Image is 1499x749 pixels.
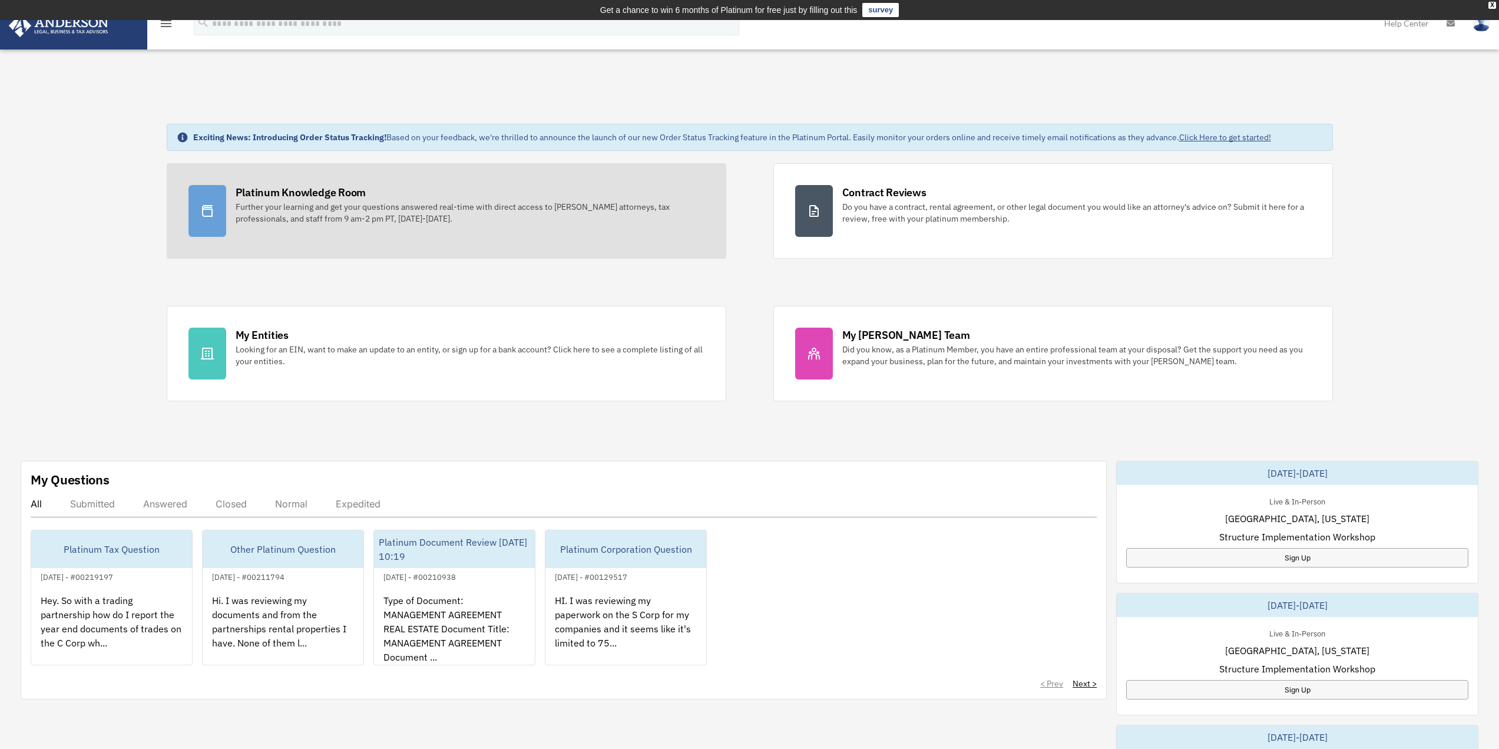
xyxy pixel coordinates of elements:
a: My [PERSON_NAME] Team Did you know, as a Platinum Member, you have an entire professional team at... [773,306,1333,401]
div: Closed [216,498,247,510]
div: Further your learning and get your questions answered real-time with direct access to [PERSON_NAM... [236,201,704,225]
span: [GEOGRAPHIC_DATA], [US_STATE] [1225,644,1369,658]
div: Contract Reviews [842,185,926,200]
div: My Questions [31,471,110,489]
a: Contract Reviews Do you have a contract, rental agreement, or other legal document you would like... [773,163,1333,259]
i: search [197,16,210,29]
div: Submitted [70,498,115,510]
a: Sign Up [1126,680,1468,699]
div: HI. I was reviewing my paperwork on the S Corp for my companies and it seems like it's limited to... [545,584,706,676]
div: Type of Document: MANAGEMENT AGREEMENT REAL ESTATE Document Title: MANAGEMENT AGREEMENT Document ... [374,584,535,676]
a: My Entities Looking for an EIN, want to make an update to an entity, or sign up for a bank accoun... [167,306,726,401]
div: Looking for an EIN, want to make an update to an entity, or sign up for a bank account? Click her... [236,344,704,367]
div: Platinum Knowledge Room [236,185,366,200]
div: Normal [275,498,307,510]
a: survey [862,3,899,17]
div: [DATE]-[DATE] [1117,593,1478,617]
div: [DATE]-[DATE] [1117,461,1478,485]
div: Hi. I was reviewing my documents and from the partnerships rental properties I have. None of them... [203,584,363,676]
div: [DATE] - #00219197 [31,570,123,582]
a: Sign Up [1126,548,1468,567]
div: Platinum Document Review [DATE] 10:19 [374,530,535,568]
div: Platinum Tax Question [31,530,192,568]
span: Structure Implementation Workshop [1219,662,1375,676]
div: Live & In-Person [1260,494,1335,507]
a: Platinum Document Review [DATE] 10:19[DATE] - #00210938Type of Document: MANAGEMENT AGREEMENT REA... [373,530,535,665]
a: Platinum Corporation Question[DATE] - #00129517HI. I was reviewing my paperwork on the S Corp for... [545,530,707,665]
a: Other Platinum Question[DATE] - #00211794Hi. I was reviewing my documents and from the partnershi... [202,530,364,665]
i: menu [159,17,173,31]
img: User Pic [1472,15,1490,32]
div: Do you have a contract, rental agreement, or other legal document you would like an attorney's ad... [842,201,1311,225]
div: [DATE]-[DATE] [1117,725,1478,749]
div: Answered [143,498,187,510]
div: close [1488,2,1496,9]
strong: Exciting News: Introducing Order Status Tracking! [193,132,386,143]
div: Did you know, as a Platinum Member, you have an entire professional team at your disposal? Get th... [842,344,1311,367]
div: My [PERSON_NAME] Team [842,328,970,342]
span: Structure Implementation Workshop [1219,530,1375,544]
a: Platinum Knowledge Room Further your learning and get your questions answered real-time with dire... [167,163,726,259]
a: Platinum Tax Question[DATE] - #00219197Hey. So with a trading partnership how do I report the yea... [31,530,193,665]
div: Platinum Corporation Question [545,530,706,568]
a: Next > [1073,678,1097,689]
div: My Entities [236,328,289,342]
a: Click Here to get started! [1179,132,1271,143]
img: Anderson Advisors Platinum Portal [5,14,112,37]
div: Other Platinum Question [203,530,363,568]
div: Expedited [336,498,380,510]
div: Get a chance to win 6 months of Platinum for free just by filling out this [600,3,858,17]
div: [DATE] - #00210938 [374,570,465,582]
span: [GEOGRAPHIC_DATA], [US_STATE] [1225,512,1369,526]
a: menu [159,21,173,31]
div: Hey. So with a trading partnership how do I report the year end documents of trades on the C Corp... [31,584,192,676]
div: [DATE] - #00211794 [203,570,294,582]
div: Based on your feedback, we're thrilled to announce the launch of our new Order Status Tracking fe... [193,131,1271,143]
div: [DATE] - #00129517 [545,570,637,582]
div: All [31,498,42,510]
div: Live & In-Person [1260,626,1335,639]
